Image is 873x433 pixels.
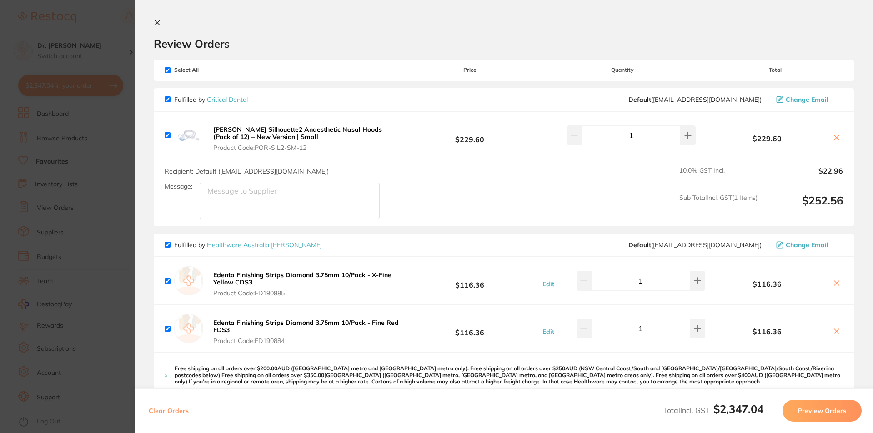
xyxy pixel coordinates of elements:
[402,127,537,144] b: $229.60
[765,167,843,187] output: $22.96
[174,314,203,343] img: empty.jpg
[402,273,537,289] b: $116.36
[154,37,854,50] h2: Review Orders
[540,280,557,288] button: Edit
[211,271,402,297] button: Edenta Finishing Strips Diamond 3.75mm 10/Pack - X-Fine Yellow CDS3 Product Code:ED190885
[174,121,203,150] img: Mmhoa24wdw
[786,96,828,103] span: Change Email
[211,319,402,345] button: Edenta Finishing Strips Diamond 3.75mm 10/Pack - Fine Red FDS3 Product Code:ED190884
[213,289,399,297] span: Product Code: ED190885
[213,125,382,141] b: [PERSON_NAME] Silhouette2 Anaesthetic Nasal Hoods (Pack of 12) – New Version | Small
[207,241,322,249] a: Healthware Australia [PERSON_NAME]
[175,365,843,385] p: Free shipping on all orders over $200.00AUD ([GEOGRAPHIC_DATA] metro and [GEOGRAPHIC_DATA] metro ...
[540,328,557,336] button: Edit
[211,125,402,152] button: [PERSON_NAME] Silhouette2 Anaesthetic Nasal Hoods (Pack of 12) – New Version | Small Product Code...
[174,96,248,103] p: Fulfilled by
[165,183,192,190] label: Message:
[538,67,707,73] span: Quantity
[174,241,322,249] p: Fulfilled by
[628,95,651,104] b: Default
[174,266,203,295] img: empty.jpg
[707,67,843,73] span: Total
[765,194,843,219] output: $252.56
[628,241,762,249] span: info@healthwareaustralia.com.au
[165,67,256,73] span: Select All
[207,95,248,104] a: Critical Dental
[628,96,762,103] span: info@criticaldental.com.au
[786,241,828,249] span: Change Email
[783,400,862,422] button: Preview Orders
[679,194,758,219] span: Sub Total Incl. GST ( 1 Items)
[213,271,391,286] b: Edenta Finishing Strips Diamond 3.75mm 10/Pack - X-Fine Yellow CDS3
[707,280,827,288] b: $116.36
[628,241,651,249] b: Default
[773,95,843,104] button: Change Email
[679,167,758,187] span: 10.0 % GST Incl.
[165,167,329,175] span: Recipient: Default ( [EMAIL_ADDRESS][DOMAIN_NAME] )
[707,134,827,143] b: $229.60
[402,320,537,337] b: $116.36
[713,402,763,416] b: $2,347.04
[213,319,399,334] b: Edenta Finishing Strips Diamond 3.75mm 10/Pack - Fine Red FDS3
[663,406,763,415] span: Total Incl. GST
[402,67,537,73] span: Price
[146,400,191,422] button: Clear Orders
[707,328,827,336] b: $116.36
[773,241,843,249] button: Change Email
[213,337,399,344] span: Product Code: ED190884
[213,144,399,151] span: Product Code: POR-SIL2-SM-12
